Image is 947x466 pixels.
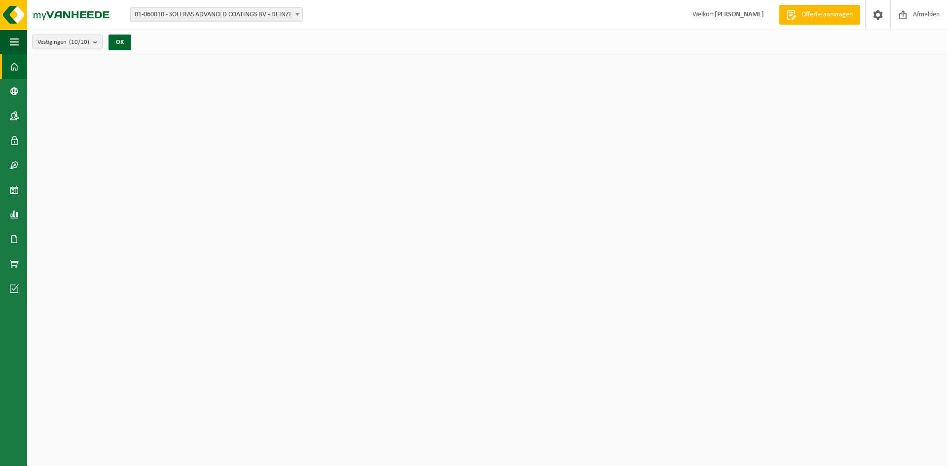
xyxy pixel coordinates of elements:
span: 01-060010 - SOLERAS ADVANCED COATINGS BV - DEINZE [131,8,302,22]
span: Offerte aanvragen [799,10,855,20]
strong: [PERSON_NAME] [715,11,764,18]
button: Vestigingen(10/10) [32,35,103,49]
count: (10/10) [69,39,89,45]
span: Vestigingen [37,35,89,50]
span: 01-060010 - SOLERAS ADVANCED COATINGS BV - DEINZE [130,7,303,22]
a: Offerte aanvragen [779,5,860,25]
button: OK [109,35,131,50]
